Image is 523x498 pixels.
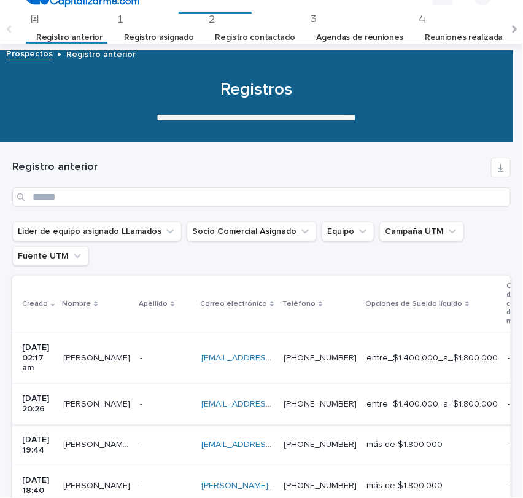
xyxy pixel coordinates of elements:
font: - [140,400,142,408]
font: [PERSON_NAME] [63,400,130,408]
font: [PERSON_NAME] [63,481,130,490]
p: José Miguel Vargas Llano [63,351,133,364]
a: Registro asignado [124,23,194,52]
a: [PHONE_NUMBER] [284,440,357,449]
font: Teléfono [282,300,316,308]
font: Agendas de reuniones [317,33,404,42]
font: entre_$1.400.000_a_$1.800.000 [366,354,498,362]
font: Opciones de Sueldo líquido [365,300,462,308]
a: Prospectos [6,46,53,60]
font: - [508,400,510,408]
p: María Esteban Landaeta Le Fort [63,437,133,450]
button: Socio Comercial Asignado [187,222,317,241]
font: - [140,354,142,362]
font: Nombre [62,300,91,308]
input: Buscar [12,187,511,207]
font: [PERSON_NAME] [63,354,130,362]
font: Apellido [139,300,168,308]
a: [PERSON_NAME][EMAIL_ADDRESS][PERSON_NAME][DOMAIN_NAME] [201,481,474,490]
font: Creado [22,300,48,308]
font: [PERSON_NAME] Le Fort [63,440,160,449]
a: [EMAIL_ADDRESS][DOMAIN_NAME] [201,354,340,362]
font: - [508,440,510,449]
font: Reuniones realizadas [425,33,507,42]
font: Registro asignado [124,33,194,42]
font: entre_$1.400.000_a_$1.800.000 [366,400,498,408]
font: más de $1.800.000 [366,440,443,449]
button: Campaña UTM [379,222,464,241]
a: [PHONE_NUMBER] [284,400,357,408]
font: Registro anterior [36,33,103,42]
p: Juan Arriagada Martínez [63,478,133,491]
font: - [508,481,510,490]
font: Prospectos [6,50,53,58]
font: Registro contactado [215,33,295,42]
a: [EMAIL_ADDRESS][DOMAIN_NAME] [201,440,340,449]
a: Registro contactado [215,23,295,52]
button: Equipo [322,222,374,241]
p: Jorge Felipe Mejías Santana [63,397,133,410]
a: Registro anterior [36,23,103,52]
button: Fuente UTM [12,246,89,266]
a: [PHONE_NUMBER] [284,354,357,362]
font: más de $1.800.000 [366,481,443,490]
font: [DATE] 20:26 [22,394,52,413]
font: Correo electrónico [200,300,267,308]
font: - [140,481,142,490]
font: Registro anterior [66,50,136,59]
font: Registro anterior [12,161,98,173]
font: - [140,440,142,449]
font: [DATE] 19:44 [22,435,52,454]
a: [EMAIL_ADDRESS][PERSON_NAME][DOMAIN_NAME] [201,400,407,408]
button: Líder de equipo asignado LLamados [12,222,182,241]
a: Reuniones realizadas [425,23,507,52]
font: [DATE] 02:17 am [22,343,52,373]
font: [DATE] 18:40 [22,476,52,495]
font: Registros [220,81,292,98]
a: Agendas de reuniones [317,23,404,52]
a: [PHONE_NUMBER] [284,481,357,490]
font: - [508,354,510,362]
